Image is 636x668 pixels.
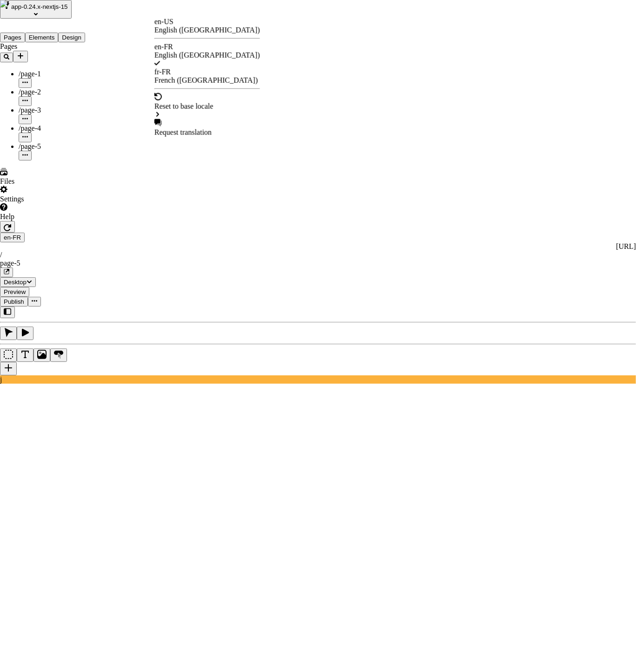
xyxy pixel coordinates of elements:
div: English ([GEOGRAPHIC_DATA]) [154,26,260,34]
div: French ([GEOGRAPHIC_DATA]) [154,76,260,85]
div: Reset to base locale [154,102,260,111]
div: en-FR [154,43,260,51]
div: English ([GEOGRAPHIC_DATA]) [154,51,260,60]
div: fr-FR [154,68,260,76]
p: Cookie Test Route [4,7,136,16]
div: Request translation [154,128,260,137]
div: en-US [154,18,260,26]
div: Open locale picker [154,18,260,137]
